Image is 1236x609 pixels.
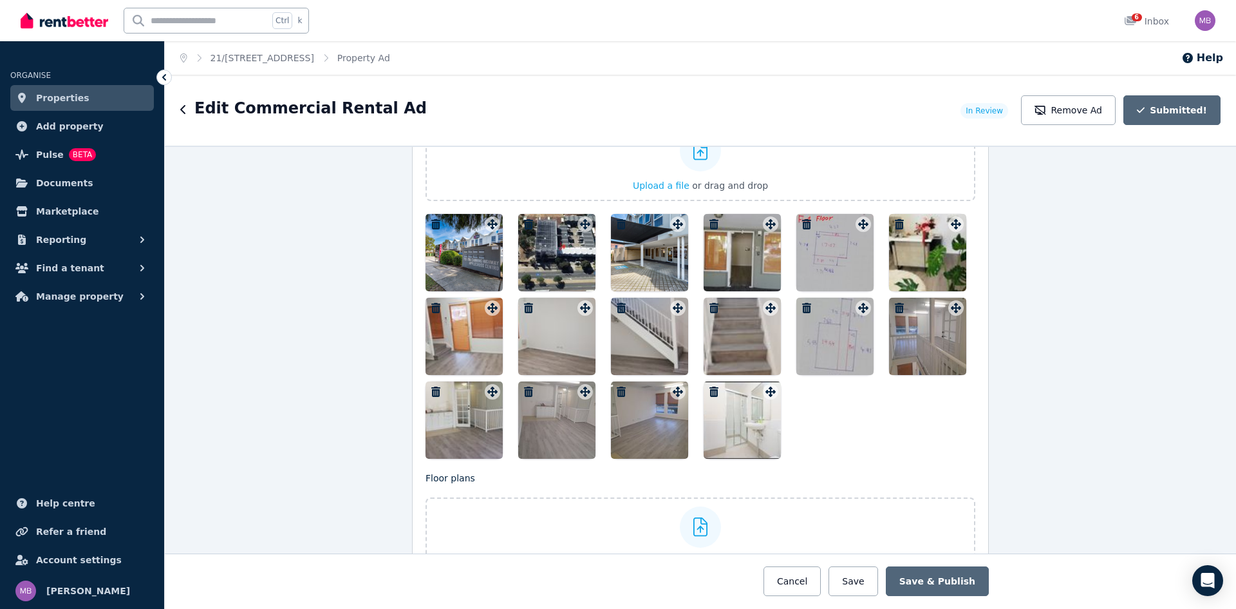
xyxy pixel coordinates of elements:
[36,175,93,191] span: Documents
[10,113,154,139] a: Add property
[1132,14,1142,21] span: 6
[1123,95,1221,125] button: Submitted!
[36,90,89,106] span: Properties
[211,53,314,63] a: 21/[STREET_ADDRESS]
[272,12,292,29] span: Ctrl
[10,142,154,168] a: PulseBETA
[36,260,104,276] span: Find a tenant
[10,490,154,516] a: Help centre
[886,566,989,596] button: Save & Publish
[1192,565,1223,596] div: Open Intercom Messenger
[36,552,122,568] span: Account settings
[46,583,130,599] span: [PERSON_NAME]
[1181,50,1223,66] button: Help
[1021,95,1116,125] button: Remove Ad
[426,472,975,485] p: Floor plans
[21,11,108,30] img: RentBetter
[10,255,154,281] button: Find a tenant
[10,71,51,80] span: ORGANISE
[69,148,96,161] span: BETA
[337,53,390,63] a: Property Ad
[633,179,768,192] button: Upload a file or drag and drop
[194,98,427,119] h1: Edit Commercial Rental Ad
[15,581,36,601] img: Mike Bekhanvar
[10,284,154,309] button: Manage property
[10,519,154,545] a: Refer a friend
[633,180,689,191] span: Upload a file
[692,180,768,191] span: or drag and drop
[10,85,154,111] a: Properties
[10,227,154,253] button: Reporting
[36,232,86,247] span: Reporting
[10,547,154,573] a: Account settings
[966,106,1003,116] span: In Review
[1124,15,1169,28] div: Inbox
[36,204,98,219] span: Marketplace
[297,15,302,26] span: k
[10,198,154,224] a: Marketplace
[36,496,95,511] span: Help centre
[36,147,64,162] span: Pulse
[1195,10,1215,31] img: Mike Bekhanvar
[10,170,154,196] a: Documents
[36,289,124,304] span: Manage property
[165,41,406,75] nav: Breadcrumb
[763,566,821,596] button: Cancel
[36,119,104,134] span: Add property
[829,566,877,596] button: Save
[36,524,106,539] span: Refer a friend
